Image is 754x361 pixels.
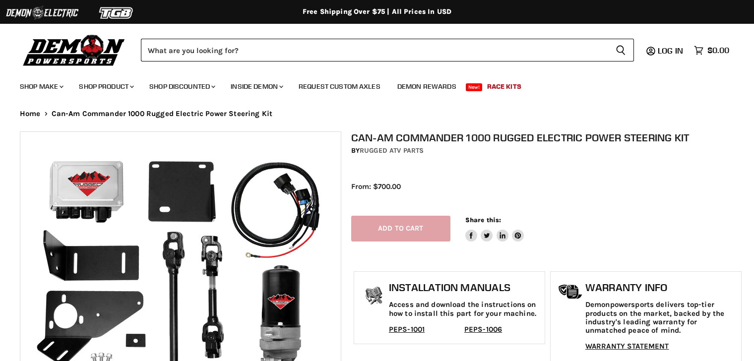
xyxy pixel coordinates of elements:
a: Home [20,110,41,118]
p: Access and download the instructions on how to install this part for your machine. [389,301,540,318]
a: Request Custom Axles [291,76,388,97]
img: warranty-icon.png [558,284,583,300]
span: From: $700.00 [351,182,401,191]
span: Share this: [465,216,501,224]
div: by [351,145,744,156]
a: Shop Product [71,76,140,97]
span: Log in [658,46,683,56]
a: Rugged ATV Parts [360,146,424,155]
a: PEPS-1006 [464,325,502,334]
span: $0.00 [707,46,729,55]
h1: Installation Manuals [389,282,540,294]
a: Log in [653,46,689,55]
img: install_manual-icon.png [362,284,386,309]
img: TGB Logo 2 [79,3,154,22]
span: New! [466,83,483,91]
ul: Main menu [12,72,727,97]
a: Demon Rewards [390,76,464,97]
a: Race Kits [480,76,529,97]
img: Demon Electric Logo 2 [5,3,79,22]
a: WARRANTY STATEMENT [585,342,669,351]
h1: Warranty Info [585,282,736,294]
a: PEPS-1001 [389,325,425,334]
h1: Can-Am Commander 1000 Rugged Electric Power Steering Kit [351,131,744,144]
a: Inside Demon [223,76,289,97]
a: $0.00 [689,43,734,58]
span: Can-Am Commander 1000 Rugged Electric Power Steering Kit [52,110,272,118]
img: Demon Powersports [20,32,128,67]
form: Product [141,39,634,61]
a: Shop Make [12,76,69,97]
a: Shop Discounted [142,76,221,97]
p: Demonpowersports delivers top-tier products on the market, backed by the industry's leading warra... [585,301,736,335]
aside: Share this: [465,216,524,242]
input: Search [141,39,608,61]
button: Search [608,39,634,61]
